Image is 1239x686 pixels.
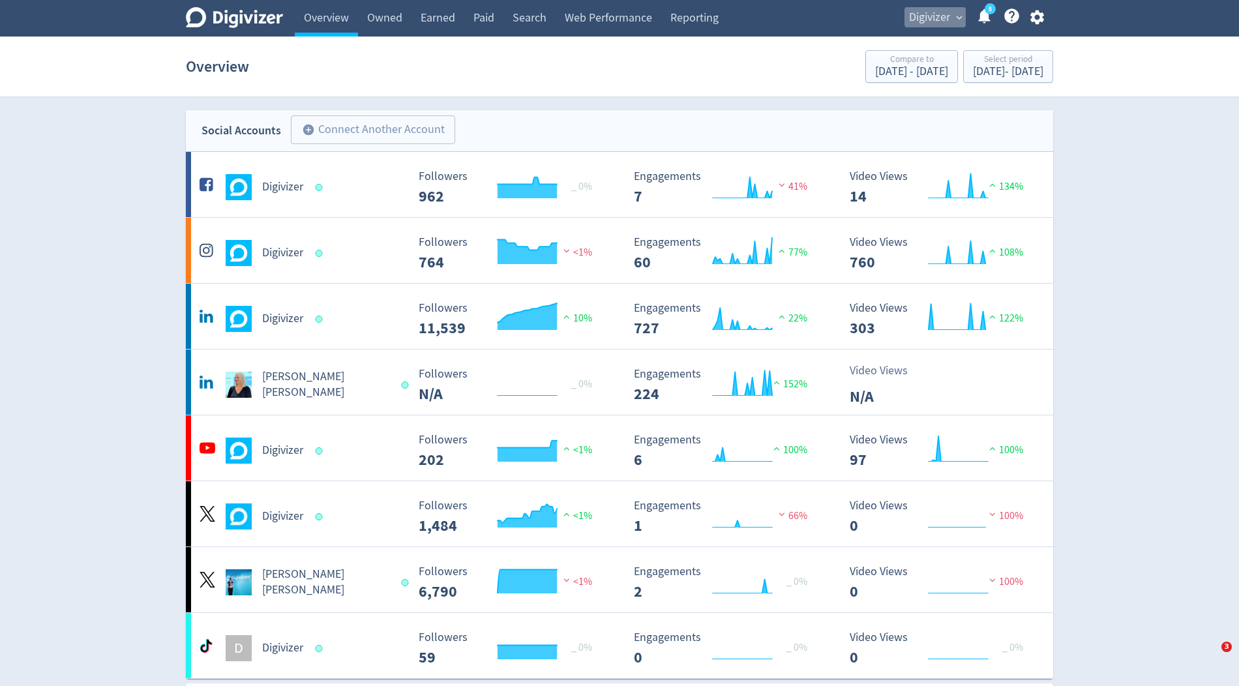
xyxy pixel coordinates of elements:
[850,362,925,380] p: Video Views
[627,302,823,336] svg: Engagements 727
[775,180,807,193] span: 41%
[316,250,327,257] span: Data last synced: 26 Sep 2025, 6:01am (AEST)
[775,246,807,259] span: 77%
[989,5,992,14] text: 5
[262,369,389,400] h5: [PERSON_NAME] [PERSON_NAME]
[850,385,925,408] p: N/A
[560,246,573,256] img: negative-performance.svg
[775,312,807,325] span: 22%
[560,509,573,519] img: positive-performance.svg
[560,509,592,522] span: <1%
[843,434,1039,468] svg: Video Views 97
[986,509,999,519] img: negative-performance.svg
[226,569,252,595] img: Emma Lo Russo undefined
[986,443,1023,456] span: 100%
[775,180,788,190] img: negative-performance.svg
[401,381,412,389] span: Data last synced: 26 Sep 2025, 1:20pm (AEST)
[316,447,327,455] span: Data last synced: 26 Sep 2025, 12:02am (AEST)
[986,509,1023,522] span: 100%
[226,635,252,661] div: D
[412,302,608,336] svg: Followers ---
[291,115,455,144] button: Connect Another Account
[843,302,1039,336] svg: Video Views 303
[560,575,592,588] span: <1%
[186,415,1053,481] a: Digivizer undefinedDigivizer Followers --- Followers 202 <1% Engagements 6 Engagements 6 100% Vid...
[627,368,823,402] svg: Engagements 224
[262,509,303,524] h5: Digivizer
[186,284,1053,349] a: Digivizer undefinedDigivizer Followers --- Followers 11,539 10% Engagements 727 Engagements 727 2...
[302,123,315,136] span: add_circle
[262,640,303,656] h5: Digivizer
[627,565,823,600] svg: Engagements 2
[775,312,788,321] img: positive-performance.svg
[986,180,1023,193] span: 134%
[953,12,965,23] span: expand_more
[412,434,608,468] svg: Followers ---
[262,567,389,598] h5: [PERSON_NAME] [PERSON_NAME]
[571,641,592,654] span: _ 0%
[186,613,1053,678] a: DDigivizer Followers --- _ 0% Followers 59 Engagements 0 Engagements 0 _ 0% Video Views 0 Video V...
[401,579,412,586] span: Data last synced: 25 Sep 2025, 2:01pm (AEST)
[281,117,455,144] a: Connect Another Account
[770,443,783,453] img: positive-performance.svg
[986,246,999,256] img: positive-performance.svg
[786,641,807,654] span: _ 0%
[786,575,807,588] span: _ 0%
[986,312,1023,325] span: 122%
[875,55,948,66] div: Compare to
[843,170,1039,205] svg: Video Views 14
[627,434,823,468] svg: Engagements 6
[865,50,958,83] button: Compare to[DATE] - [DATE]
[770,378,783,387] img: positive-performance.svg
[986,180,999,190] img: positive-performance.svg
[1002,641,1023,654] span: _ 0%
[412,368,608,402] svg: Followers ---
[186,350,1053,415] a: Emma Lo Russo undefined[PERSON_NAME] [PERSON_NAME] Followers --- _ 0% Followers N/A Engagements 2...
[770,443,807,456] span: 100%
[973,66,1043,78] div: [DATE] - [DATE]
[986,575,999,585] img: negative-performance.svg
[226,174,252,200] img: Digivizer undefined
[226,240,252,266] img: Digivizer undefined
[560,443,592,456] span: <1%
[412,500,608,534] svg: Followers ---
[186,218,1053,283] a: Digivizer undefinedDigivizer Followers --- Followers 764 <1% Engagements 60 Engagements 60 77% Vi...
[986,575,1023,588] span: 100%
[316,316,327,323] span: Data last synced: 26 Sep 2025, 1:19pm (AEST)
[560,246,592,259] span: <1%
[904,7,966,28] button: Digivizer
[226,438,252,464] img: Digivizer undefined
[412,631,608,666] svg: Followers ---
[843,565,1039,600] svg: Video Views 0
[1221,642,1232,652] span: 3
[775,509,788,519] img: negative-performance.svg
[770,378,807,391] span: 152%
[627,170,823,205] svg: Engagements 7
[316,184,327,191] span: Data last synced: 26 Sep 2025, 6:01am (AEST)
[843,631,1039,666] svg: Video Views 0
[226,372,252,398] img: Emma Lo Russo undefined
[316,513,327,520] span: Data last synced: 25 Sep 2025, 9:02pm (AEST)
[262,443,303,458] h5: Digivizer
[986,312,999,321] img: positive-performance.svg
[412,236,608,271] svg: Followers ---
[316,645,327,652] span: Data last synced: 26 Sep 2025, 6:01am (AEST)
[775,509,807,522] span: 66%
[875,66,948,78] div: [DATE] - [DATE]
[186,547,1053,612] a: Emma Lo Russo undefined[PERSON_NAME] [PERSON_NAME] Followers --- Followers 6,790 <1% Engagements ...
[560,575,573,585] img: negative-performance.svg
[412,170,608,205] svg: Followers ---
[775,246,788,256] img: positive-performance.svg
[571,378,592,391] span: _ 0%
[571,180,592,193] span: _ 0%
[226,503,252,529] img: Digivizer undefined
[560,443,573,453] img: positive-performance.svg
[1195,642,1226,673] iframe: Intercom live chat
[262,311,303,327] h5: Digivizer
[202,121,281,140] div: Social Accounts
[986,246,1023,259] span: 108%
[909,7,950,28] span: Digivizer
[963,50,1053,83] button: Select period[DATE]- [DATE]
[560,312,573,321] img: positive-performance.svg
[986,443,999,453] img: positive-performance.svg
